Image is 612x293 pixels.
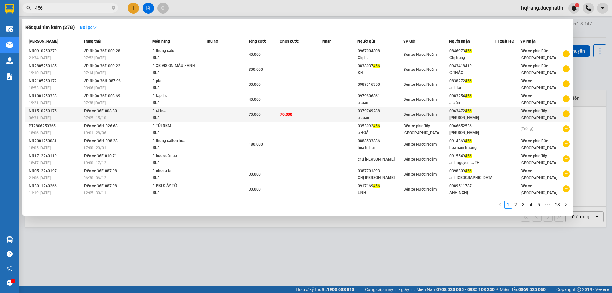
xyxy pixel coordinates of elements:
[495,39,514,44] span: TT xuất HĐ
[358,114,403,121] div: a quân
[449,48,495,55] div: 0846973
[358,63,403,70] div: 0838037
[449,84,495,91] div: anh lợi
[528,201,535,208] a: 4
[249,112,261,117] span: 70.000
[152,39,170,44] span: Món hàng
[84,184,117,188] span: Trên xe 36F-087.98
[358,189,403,196] div: LINH
[153,159,200,166] div: SL: 1
[153,84,200,92] div: SL: 1
[35,4,110,11] input: Tìm tên, số ĐT hoặc mã đơn
[564,202,568,206] span: right
[499,202,502,206] span: left
[563,95,570,102] span: plus-circle
[404,112,437,117] span: Bến xe Nước Ngầm
[153,62,200,70] div: 1 XE VISION MÀU XANH
[358,81,403,88] div: 0989316350
[75,22,102,33] button: Bộ lọcdown
[26,6,31,10] span: search
[29,176,51,180] span: 21:06 [DATE]
[249,172,261,177] span: 30.000
[84,101,106,105] span: 07:38 [DATE]
[465,94,472,98] span: 456
[153,167,200,174] div: 1 phong bì
[562,201,570,209] li: Next Page
[449,55,495,61] div: Chị trang
[449,123,495,129] div: 0966652536
[92,25,97,30] span: down
[563,80,570,87] span: plus-circle
[249,82,261,87] span: 30.000
[358,123,403,129] div: 0353092
[521,64,557,75] span: Bến xe phía Bắc [GEOGRAPHIC_DATA]
[449,108,495,114] div: 0963472
[280,112,292,117] span: 70.000
[248,39,266,44] span: Tổng cước
[6,26,13,32] img: warehouse-icon
[505,201,512,208] a: 1
[84,146,106,150] span: 17:00 - 20/01
[84,49,120,53] span: VP Nhận 36F-009.28
[449,99,495,106] div: a tuấn
[249,67,263,72] span: 300.000
[521,79,557,90] span: Bến xe [GEOGRAPHIC_DATA]
[84,139,118,143] span: Trên xe 36H-098.28
[449,114,495,121] div: [PERSON_NAME]
[449,183,495,189] div: 0989511787
[521,154,557,165] span: Bến xe phía Tây [GEOGRAPHIC_DATA]
[29,71,51,75] span: 19:10 [DATE]
[563,50,570,57] span: plus-circle
[449,39,470,44] span: Người nhận
[84,56,106,60] span: 07:52 [DATE]
[153,70,200,77] div: SL: 1
[358,93,403,99] div: 0979806861
[84,64,120,68] span: VP Nhận 36F-009.22
[520,201,527,208] a: 3
[249,187,261,192] span: 30.000
[6,41,13,48] img: warehouse-icon
[373,64,380,68] span: 456
[29,86,51,90] span: 18:53 [DATE]
[512,201,519,208] a: 2
[29,39,58,44] span: [PERSON_NAME]
[25,24,75,31] h3: Kết quả tìm kiếm ( 278 )
[403,39,415,44] span: VP Gửi
[404,82,437,87] span: Bến xe Nước Ngầm
[449,63,495,70] div: 0943418419
[373,124,380,128] span: 456
[6,236,13,243] img: warehouse-icon
[29,153,82,159] div: NN1712240119
[29,138,82,144] div: NN2001250081
[563,110,570,117] span: plus-circle
[29,116,51,120] span: 06:31 [DATE]
[465,79,472,83] span: 456
[404,124,440,135] span: Bến xe phía Tây [GEOGRAPHIC_DATA]
[449,144,495,151] div: hoa nam hương
[249,52,261,57] span: 40.000
[358,138,403,144] div: 0888533886
[358,168,403,174] div: 0387701893
[535,201,542,208] a: 5
[563,65,570,72] span: plus-circle
[449,78,495,84] div: 0838272
[153,77,200,84] div: 1 pbi
[358,48,403,55] div: 0967004808
[322,39,331,44] span: Nhãn
[29,191,51,195] span: 11:19 [DATE]
[449,168,495,174] div: 0398309
[563,155,570,162] span: plus-circle
[543,201,553,209] span: •••
[29,161,51,165] span: 18:47 [DATE]
[249,97,261,102] span: 40.000
[6,57,13,64] img: warehouse-icon
[29,183,82,189] div: NN3011240266
[249,142,263,147] span: 180.000
[84,161,106,165] span: 19:00 - 17/12
[358,183,403,189] div: 0917169
[153,114,200,121] div: SL: 1
[80,25,97,30] strong: Bộ lọc
[358,156,403,163] div: chú [PERSON_NAME]
[153,144,200,151] div: SL: 1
